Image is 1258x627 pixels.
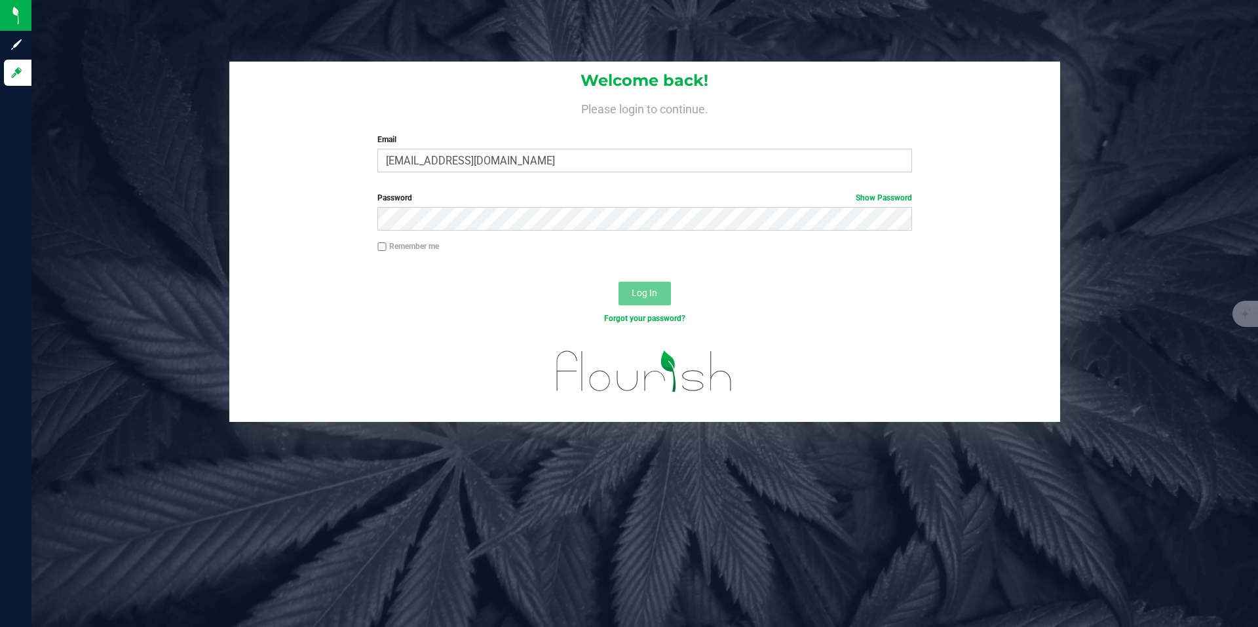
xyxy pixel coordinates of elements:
[229,100,1060,115] h4: Please login to continue.
[541,338,748,405] img: flourish_logo.svg
[856,193,912,202] a: Show Password
[377,242,387,252] input: Remember me
[604,314,685,323] a: Forgot your password?
[377,134,911,145] label: Email
[10,66,23,79] inline-svg: Log in
[229,72,1060,89] h1: Welcome back!
[619,282,671,305] button: Log In
[377,193,412,202] span: Password
[10,38,23,51] inline-svg: Sign up
[632,288,657,298] span: Log In
[377,240,439,252] label: Remember me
